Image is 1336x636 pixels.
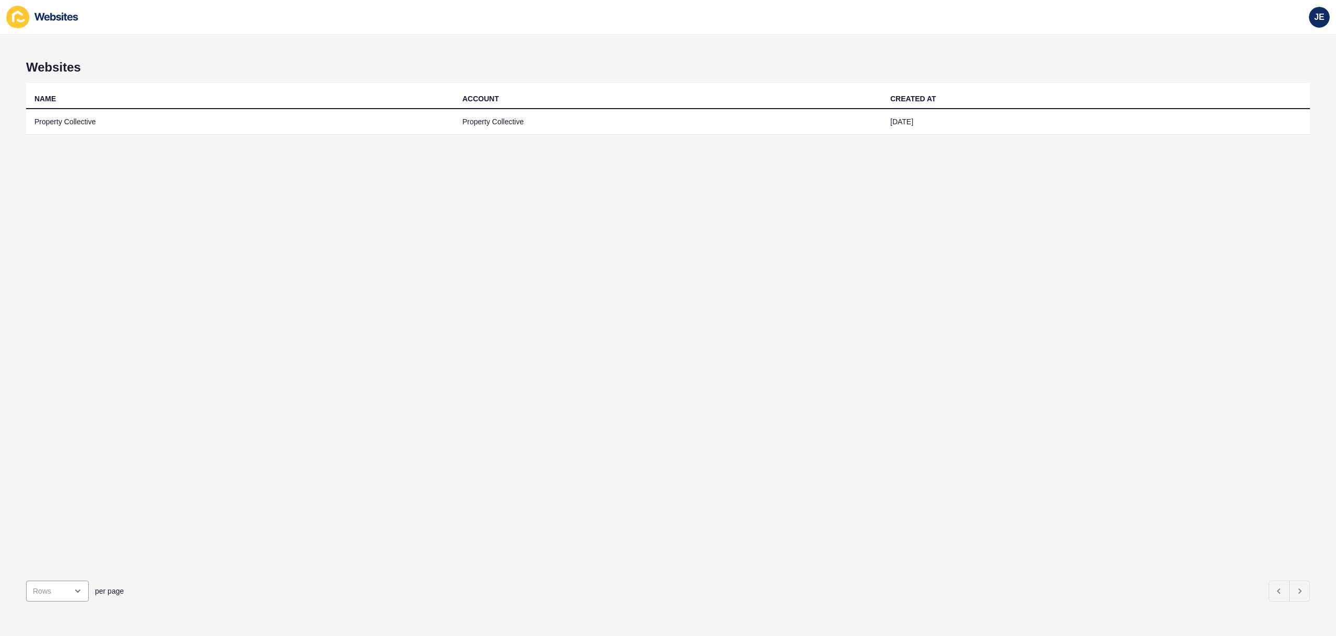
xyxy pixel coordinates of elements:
td: Property Collective [26,109,454,135]
span: per page [95,586,124,596]
div: NAME [34,93,56,104]
h1: Websites [26,60,1310,75]
div: CREATED AT [890,93,936,104]
span: JE [1314,12,1325,22]
td: Property Collective [454,109,882,135]
td: [DATE] [882,109,1310,135]
div: open menu [26,581,89,602]
div: ACCOUNT [462,93,499,104]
